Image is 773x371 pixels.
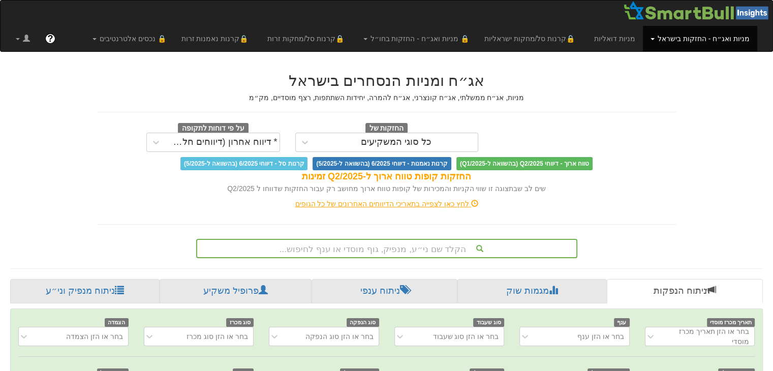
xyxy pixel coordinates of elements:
a: 🔒 מניות ואג״ח - החזקות בחו״ל [356,26,477,51]
div: בחר או הזן ענף [577,331,624,342]
div: הקלד שם ני״ע, מנפיק, גוף מוסדי או ענף לחיפוש... [197,240,576,257]
span: החזקות של [365,123,408,134]
span: טווח ארוך - דיווחי Q2/2025 (בהשוואה ל-Q1/2025) [456,157,593,170]
a: 🔒קרנות סל/מחקות זרות [260,26,355,51]
span: קרנות נאמנות - דיווחי 6/2025 (בהשוואה ל-5/2025) [313,157,451,170]
h5: מניות, אג״ח ממשלתי, אג״ח קונצרני, אג״ח להמרה, יחידות השתתפות, רצף מוסדיים, מק״מ [97,94,676,102]
div: החזקות קופות טווח ארוך ל-Q2/2025 זמינות [97,170,676,183]
a: 🔒קרנות נאמנות זרות [174,26,260,51]
a: מניות ואג״ח - החזקות בישראל [643,26,757,51]
div: בחר או הזן הצמדה [66,331,123,342]
span: הצמדה [105,318,129,327]
a: ניתוח מנפיק וני״ע [10,279,160,303]
a: מניות דואליות [586,26,643,51]
span: סוג הנפקה [347,318,379,327]
div: בחר או הזן תאריך מכרז מוסדי [662,326,750,347]
a: מגמות שוק [457,279,607,303]
a: ניתוח ענפי [312,279,457,303]
span: ? [47,34,53,44]
h2: אג״ח ומניות הנסחרים בישראל [97,72,676,89]
div: בחר או הזן סוג מכרז [187,331,248,342]
div: * דיווח אחרון (דיווחים חלקיים) [168,137,277,147]
span: ענף [614,318,630,327]
a: פרופיל משקיע [160,279,312,303]
span: סוג שעבוד [473,318,504,327]
div: שים לב שבתצוגה זו שווי הקניות והמכירות של קופות טווח ארוך מחושב רק עבור החזקות שדווחו ל Q2/2025 [97,183,676,194]
div: לחץ כאן לצפייה בתאריכי הדיווחים האחרונים של כל הגופים [89,199,684,209]
a: 🔒קרנות סל/מחקות ישראליות [477,26,586,51]
span: סוג מכרז [226,318,254,327]
div: בחר או הזן סוג הנפקה [305,331,374,342]
a: ניתוח הנפקות [607,279,763,303]
a: 🔒 נכסים אלטרנטיבים [85,26,174,51]
span: על פי דוחות לתקופה [178,123,249,134]
div: כל סוגי המשקיעים [361,137,431,147]
div: בחר או הזן סוג שעבוד [432,331,499,342]
span: תאריך מכרז מוסדי [707,318,755,327]
img: Smartbull [623,1,772,21]
a: ? [38,26,63,51]
span: קרנות סל - דיווחי 6/2025 (בהשוואה ל-5/2025) [180,157,307,170]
